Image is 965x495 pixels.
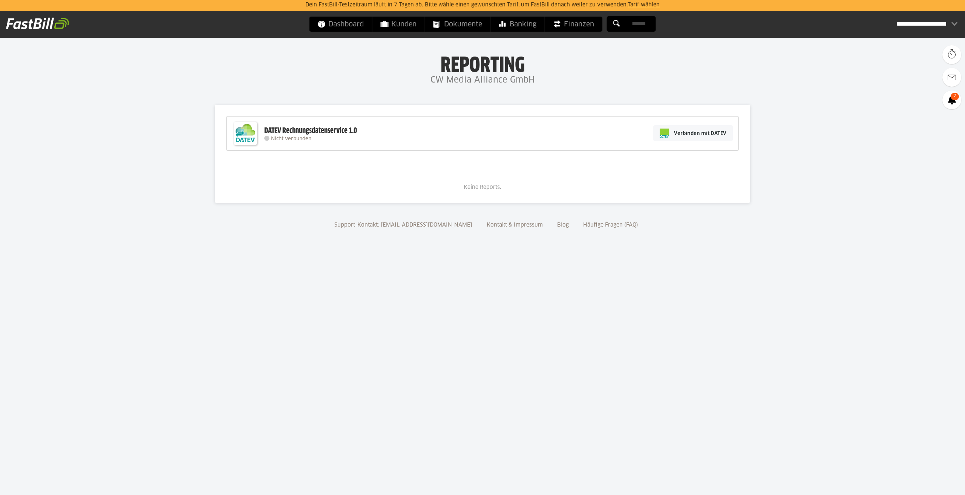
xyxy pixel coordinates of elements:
span: Dokumente [433,17,482,32]
span: Nicht verbunden [271,136,311,141]
span: Keine Reports. [464,185,501,190]
a: Tarif wählen [628,2,660,8]
a: Dashboard [309,17,372,32]
img: DATEV-Datenservice Logo [230,118,260,149]
a: Kontakt & Impressum [484,222,545,228]
a: Dokumente [425,17,490,32]
a: Banking [491,17,545,32]
img: pi-datev-logo-farbig-24.svg [660,129,669,138]
a: Support-Kontakt: [EMAIL_ADDRESS][DOMAIN_NAME] [332,222,475,228]
a: 7 [942,90,961,109]
span: Finanzen [553,17,594,32]
span: Dashboard [318,17,364,32]
h1: Reporting [75,53,890,73]
span: Kunden [381,17,417,32]
span: Banking [499,17,536,32]
span: Verbinden mit DATEV [674,129,726,137]
a: Häufige Fragen (FAQ) [581,222,641,228]
img: fastbill_logo_white.png [6,17,69,29]
a: Verbinden mit DATEV [653,125,733,141]
iframe: Öffnet ein Widget, in dem Sie weitere Informationen finden [907,472,957,491]
a: Blog [554,222,571,228]
a: Kunden [372,17,425,32]
div: DATEV Rechnungsdatenservice 1.0 [264,126,357,136]
a: Finanzen [545,17,602,32]
span: 7 [951,93,959,100]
